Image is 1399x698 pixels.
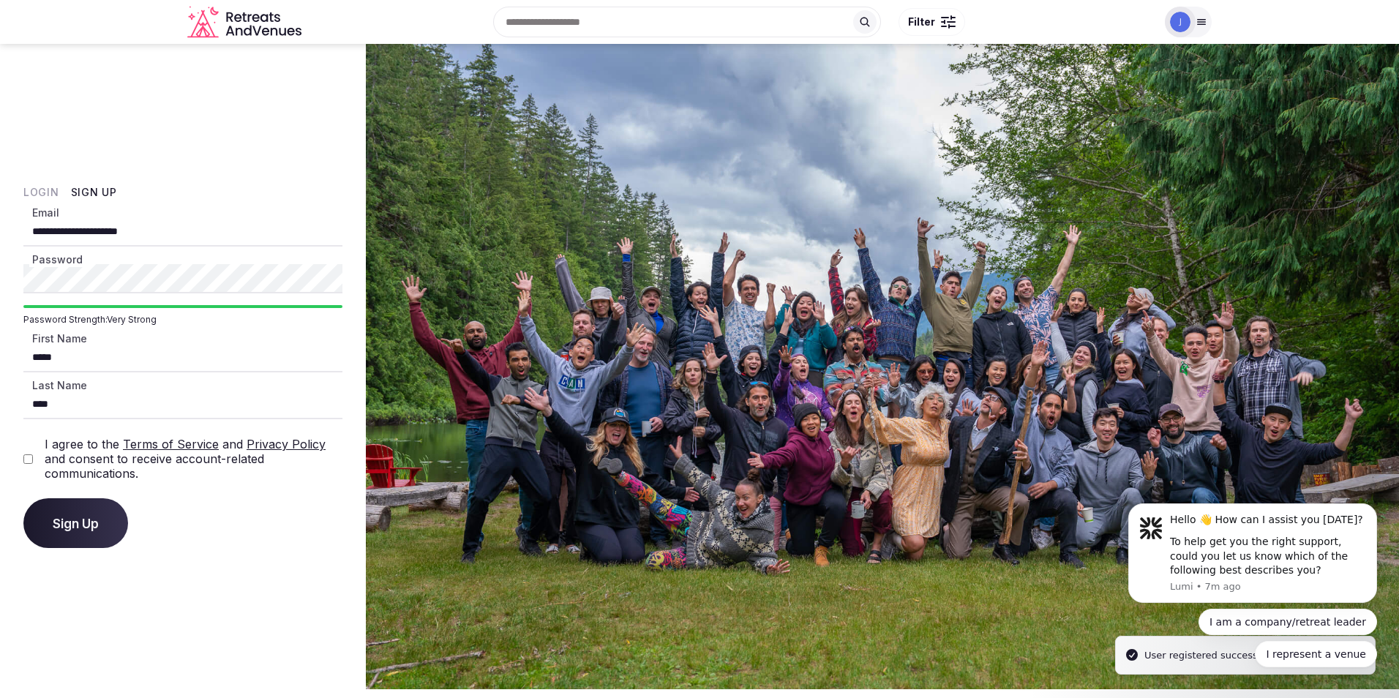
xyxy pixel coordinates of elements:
[45,437,342,481] label: I agree to the and and consent to receive account-related communications.
[899,8,965,36] button: Filter
[23,314,342,326] span: Password Strength: Very Strong
[247,437,326,451] a: Privacy Policy
[71,185,117,200] button: Sign Up
[1170,12,1190,32] img: jgier
[23,185,59,200] button: Login
[53,516,99,530] span: Sign Up
[908,15,935,29] span: Filter
[123,437,219,451] a: Terms of Service
[187,6,304,39] svg: Retreats and Venues company logo
[366,44,1399,689] img: My Account Background
[187,6,304,39] a: Visit the homepage
[1106,423,1399,691] iframe: Intercom notifications message
[23,498,128,548] button: Sign Up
